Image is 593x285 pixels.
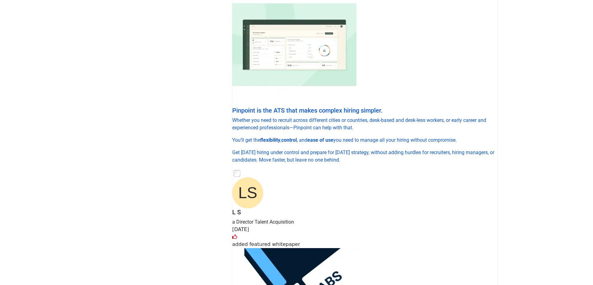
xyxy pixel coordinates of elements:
[232,226,249,232] span: [DATE]
[232,241,300,247] span: added featured whitepaper
[232,149,497,164] p: Get [DATE] hiring under control and prepare for [DATE] strategy, without adding hurdles for recru...
[232,208,497,216] h5: L S
[232,218,497,226] p: a Director Talent Acquisition
[232,117,497,131] p: Whether you need to recruit across different cities or countries, desk-based and desk-less worker...
[232,234,237,239] i: Click to Rate this activity
[281,137,297,143] strong: control
[307,137,333,143] strong: ease of use
[232,107,497,114] h5: Pinpoint is the ATS that makes complex hiring simpler.
[232,177,263,208] img: avtar-image
[260,137,280,143] strong: flexibility
[232,136,497,144] p: You’ll get the , , and you need to manage all your hiring without compromise.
